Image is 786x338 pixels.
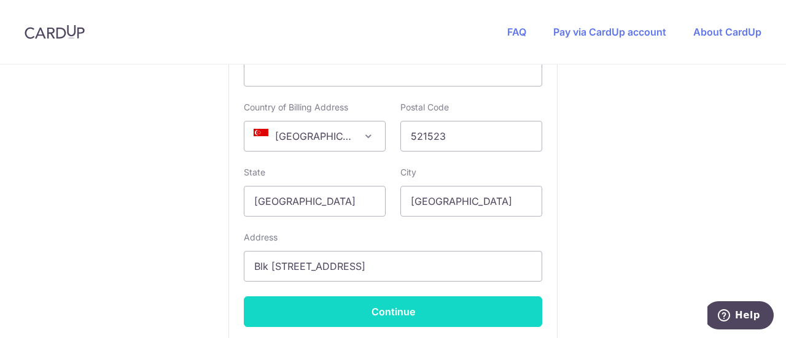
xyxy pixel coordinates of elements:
[400,121,542,152] input: Example 123456
[400,166,416,179] label: City
[254,64,532,79] iframe: Secure card payment input frame
[693,26,761,38] a: About CardUp
[244,121,386,152] span: Singapore
[25,25,85,39] img: CardUp
[244,166,265,179] label: State
[244,296,542,327] button: Continue
[553,26,666,38] a: Pay via CardUp account
[707,301,774,332] iframe: Opens a widget where you can find more information
[244,231,278,244] label: Address
[244,121,385,151] span: Singapore
[507,26,526,38] a: FAQ
[400,101,449,113] label: Postal Code
[244,101,348,113] label: Country of Billing Address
